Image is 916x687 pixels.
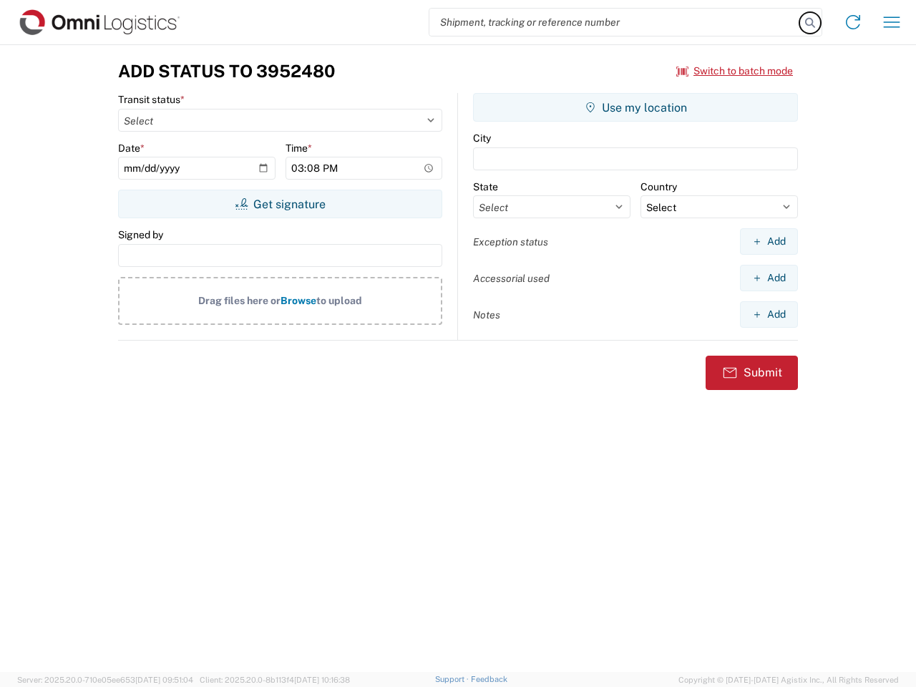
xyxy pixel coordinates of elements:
[740,265,798,291] button: Add
[740,301,798,328] button: Add
[429,9,800,36] input: Shipment, tracking or reference number
[678,673,899,686] span: Copyright © [DATE]-[DATE] Agistix Inc., All Rights Reserved
[135,676,193,684] span: [DATE] 09:51:04
[473,132,491,145] label: City
[118,93,185,106] label: Transit status
[118,228,163,241] label: Signed by
[473,180,498,193] label: State
[17,676,193,684] span: Server: 2025.20.0-710e05ee653
[435,675,471,683] a: Support
[473,235,548,248] label: Exception status
[471,675,507,683] a: Feedback
[316,295,362,306] span: to upload
[473,308,500,321] label: Notes
[676,59,793,83] button: Switch to batch mode
[118,142,145,155] label: Date
[286,142,312,155] label: Time
[294,676,350,684] span: [DATE] 10:16:38
[118,190,442,218] button: Get signature
[118,61,335,82] h3: Add Status to 3952480
[198,295,281,306] span: Drag files here or
[640,180,677,193] label: Country
[200,676,350,684] span: Client: 2025.20.0-8b113f4
[473,272,550,285] label: Accessorial used
[281,295,316,306] span: Browse
[473,93,798,122] button: Use my location
[740,228,798,255] button: Add
[706,356,798,390] button: Submit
